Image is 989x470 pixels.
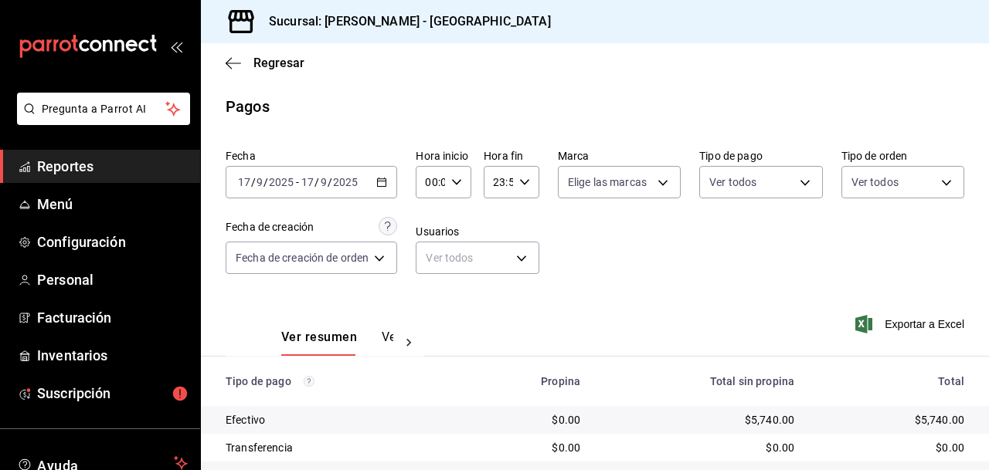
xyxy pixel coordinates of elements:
button: Ver pagos [382,330,440,356]
div: Propina [460,375,581,387]
div: $0.00 [819,440,964,455]
div: $0.00 [460,440,581,455]
h3: Sucursal: [PERSON_NAME] - [GEOGRAPHIC_DATA] [257,12,551,31]
span: Elige las marcas [568,174,647,190]
span: Suscripción [37,383,188,404]
span: - [296,176,299,188]
label: Marca [558,150,681,161]
div: Transferencia [226,440,435,455]
label: Tipo de pago [699,150,822,161]
span: / [328,176,332,188]
button: Ver resumen [281,330,357,356]
span: / [314,176,319,188]
div: Efectivo [226,412,435,428]
div: Total sin propina [605,375,794,387]
span: Ver todos [851,174,899,190]
button: Exportar a Excel [858,315,964,333]
div: Pagos [226,95,270,118]
a: Pregunta a Parrot AI [11,112,190,128]
span: Fecha de creación de orden [236,250,369,265]
span: Reportes [37,156,188,177]
label: Tipo de orden [841,150,964,161]
span: Pregunta a Parrot AI [42,101,166,117]
div: $5,740.00 [605,412,794,428]
input: -- [301,176,314,188]
span: Ver todos [709,174,756,190]
input: -- [237,176,251,188]
span: Personal [37,269,188,290]
button: Pregunta a Parrot AI [17,93,190,125]
div: Ver todos [416,242,539,274]
span: / [251,176,256,188]
label: Hora fin [484,150,539,161]
div: Fecha de creación [226,219,314,235]
input: ---- [332,176,359,188]
input: -- [256,176,263,188]
label: Hora inicio [416,150,471,161]
button: open_drawer_menu [170,40,182,52]
span: Menú [37,194,188,215]
div: Total [819,375,964,387]
span: Regresar [253,56,304,70]
div: $0.00 [605,440,794,455]
svg: Los pagos realizados con Pay y otras terminales son montos brutos. [304,376,314,387]
div: Tipo de pago [226,375,435,387]
input: -- [320,176,328,188]
button: Regresar [226,56,304,70]
span: / [263,176,268,188]
div: $5,740.00 [819,412,964,428]
div: navigation tabs [281,330,393,356]
span: Configuración [37,232,188,252]
span: Inventarios [37,345,188,366]
input: ---- [268,176,294,188]
span: Facturación [37,307,188,328]
div: $0.00 [460,412,581,428]
label: Fecha [226,150,397,161]
label: Usuarios [416,226,539,237]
